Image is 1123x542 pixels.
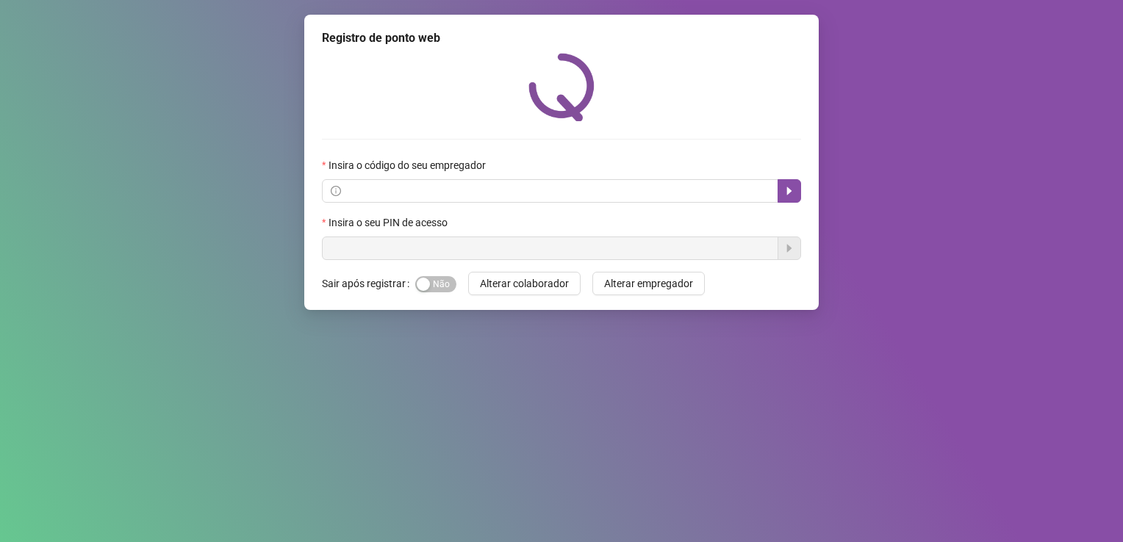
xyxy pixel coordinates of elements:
button: Alterar colaborador [468,272,581,295]
label: Sair após registrar [322,272,415,295]
div: Registro de ponto web [322,29,801,47]
span: info-circle [331,186,341,196]
span: Alterar colaborador [480,275,569,292]
span: caret-right [783,185,795,197]
label: Insira o código do seu empregador [322,157,495,173]
label: Insira o seu PIN de acesso [322,214,457,231]
img: QRPoint [528,53,595,121]
button: Alterar empregador [592,272,705,295]
span: Alterar empregador [604,275,693,292]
